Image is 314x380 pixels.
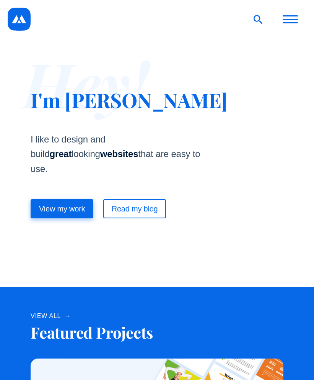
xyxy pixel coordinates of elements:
[31,322,283,343] h2: Featured Projects
[242,8,306,31] nav: Main menu
[8,8,31,31] img: Martin Garnett's Logo
[100,149,138,159] strong: websites
[247,8,270,31] button: Search blog
[103,199,166,218] a: Read my blog
[31,310,71,322] a: View all
[50,149,72,159] strong: great
[31,88,283,112] h1: I'm [PERSON_NAME]
[31,132,214,176] p: I like to design and build looking that are easy to use.
[31,199,93,218] a: View my work
[279,8,302,31] button: Open menu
